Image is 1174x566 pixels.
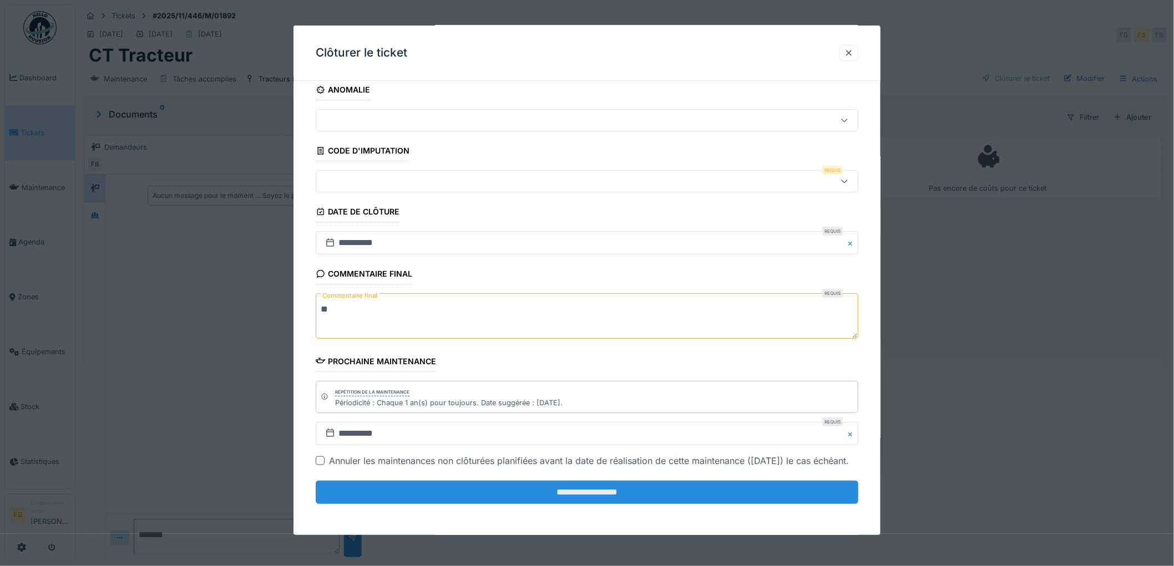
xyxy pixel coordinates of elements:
[846,231,858,254] button: Close
[822,227,843,236] div: Requis
[822,166,843,175] div: Requis
[320,289,379,303] label: Commentaire final
[335,397,563,408] div: Périodicité : Chaque 1 an(s) pour toujours. Date suggérée : [DATE].
[316,266,412,284] div: Commentaire final
[316,142,409,161] div: Code d'imputation
[822,289,843,298] div: Requis
[822,417,843,426] div: Requis
[316,203,399,222] div: Date de clôture
[316,81,370,100] div: Anomalie
[335,389,409,396] div: Répétition de la maintenance
[329,454,849,467] div: Annuler les maintenances non clôturées planifiées avant la date de réalisation de cette maintenan...
[316,353,436,372] div: Prochaine maintenance
[846,422,858,445] button: Close
[316,46,407,60] h3: Clôturer le ticket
